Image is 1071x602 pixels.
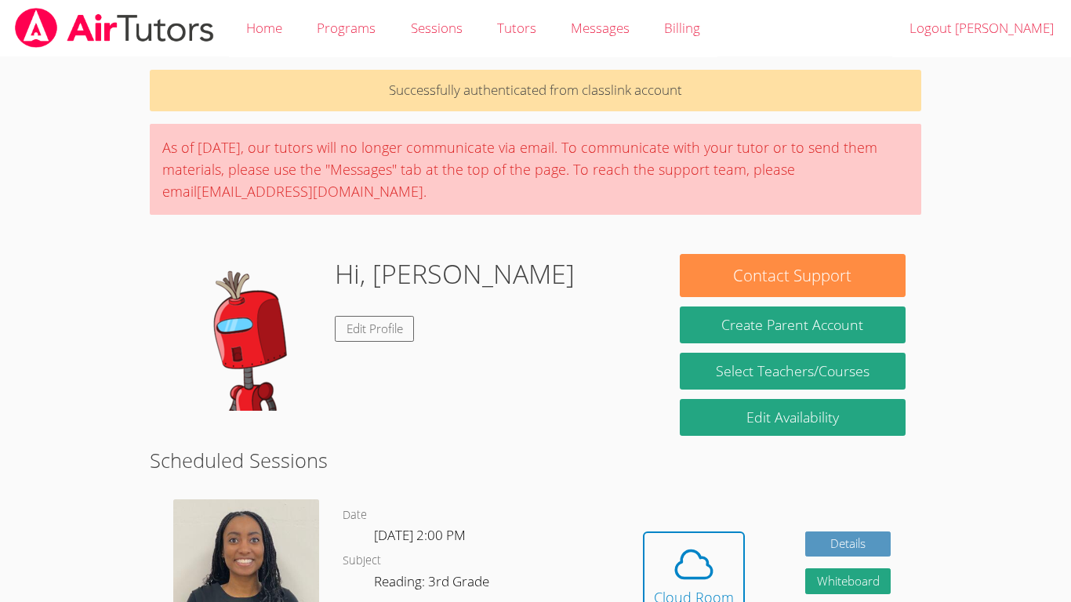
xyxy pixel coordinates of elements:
img: default.png [165,254,322,411]
p: Successfully authenticated from classlink account [150,70,921,111]
h1: Hi, [PERSON_NAME] [335,254,575,294]
a: Details [805,531,891,557]
dd: Reading: 3rd Grade [374,571,492,597]
h2: Scheduled Sessions [150,445,921,475]
a: Edit Profile [335,316,415,342]
a: Select Teachers/Courses [680,353,906,390]
img: airtutors_banner-c4298cdbf04f3fff15de1276eac7730deb9818008684d7c2e4769d2f7ddbe033.png [13,8,216,48]
a: Edit Availability [680,399,906,436]
button: Create Parent Account [680,306,906,343]
span: [DATE] 2:00 PM [374,526,466,544]
button: Whiteboard [805,568,891,594]
span: Messages [571,19,630,37]
dt: Subject [343,551,381,571]
button: Contact Support [680,254,906,297]
div: As of [DATE], our tutors will no longer communicate via email. To communicate with your tutor or ... [150,124,921,215]
dt: Date [343,506,367,525]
